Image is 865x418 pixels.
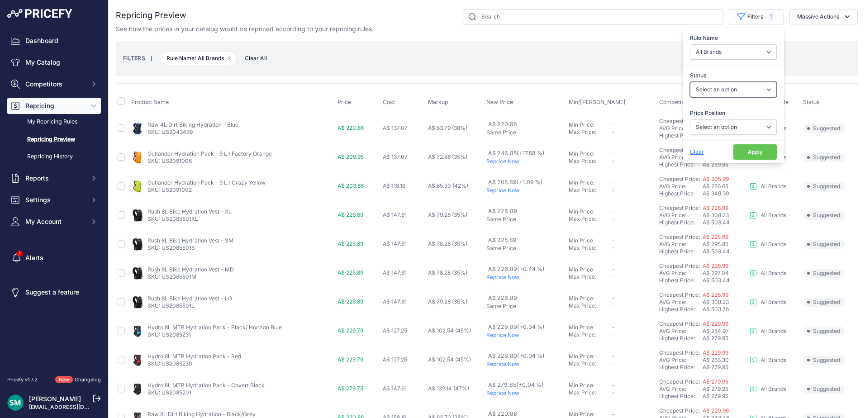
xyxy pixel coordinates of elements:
span: A$ 503.44 [703,219,730,226]
span: A$ 226.89 [488,294,517,301]
span: (+0.44 %) [517,266,545,272]
div: Min Price: [569,411,612,418]
div: Max Price: [569,244,612,252]
p: Reprice Now [486,274,565,281]
a: All Brands [750,328,786,335]
a: Highest Price: [659,132,695,139]
a: Hydro 8L MTB Hydration Pack - Black/ Horizon Blue [147,324,282,331]
span: A$ 229.79 [337,356,363,363]
span: A$ 147.61 [383,211,407,218]
div: Max Price: [569,128,612,136]
span: (+0.04 %) [516,381,544,388]
span: Cost [383,99,395,105]
div: Min Price: [569,179,612,186]
span: Competitors [25,80,85,89]
a: Highest Price: [659,248,695,255]
div: A$ 279.95 [703,385,746,393]
span: A$ 147.61 [383,385,407,392]
span: Suggested [803,327,845,336]
a: A$ 226.99 [703,262,728,269]
button: Reports [7,170,101,186]
span: Price [337,99,351,105]
a: [PERSON_NAME] [29,395,81,403]
p: All Brands [760,212,786,219]
div: AVG Price: [659,270,703,277]
span: A$ 78.28 (35%) [428,269,467,276]
a: All Brands [750,212,786,219]
a: SKU: US2091006 [147,157,192,164]
span: A$ 225.99 [703,233,728,240]
span: A$ 85.50 (42%) [428,182,468,189]
a: Highest Price: [659,161,695,168]
span: A$ 225.89 [337,240,363,247]
span: A$ 246.85 [488,150,545,157]
div: Min Price: [569,324,612,331]
a: SKU: US2085201 [147,389,191,396]
span: A$ 220.86 [488,121,517,128]
p: All Brands [760,241,786,248]
div: Min Price: [569,353,612,360]
a: Cheapest Price: [659,176,700,182]
span: A$ 127.25 [383,356,407,363]
span: Suggested [803,356,845,365]
a: SKU: US2085231 [147,331,191,338]
span: (+0.04 %) [517,323,545,330]
span: - [612,157,615,164]
span: A$ 147.61 [383,298,407,305]
p: Same Price [486,303,565,310]
a: A$ 229.99 [703,349,728,356]
label: Rule Name [690,33,777,43]
a: SKU: US2085501L [147,302,195,309]
span: A$ 226.99 [703,291,728,298]
div: AVG Price: [659,385,703,393]
a: Cheapest Price: [659,291,700,298]
div: A$ 308.23 [703,299,746,306]
span: A$ 102.54 (45%) [428,327,471,334]
span: A$ 118.16 [383,182,405,189]
span: A$ 503.44 [703,248,730,255]
a: Rush 8L Bike Hydration Vest - LG [147,295,232,302]
span: A$ 127.25 [383,327,407,334]
div: Max Price: [569,273,612,280]
a: A$ 220.96 [703,407,729,414]
img: Pricefy Logo [7,9,72,18]
p: Same Price [486,245,565,252]
a: Changelog [75,376,101,383]
span: Suggested [803,182,845,191]
div: Max Price: [569,360,612,367]
p: See how the prices in your catalog would be repriced according to your repricing rules. [116,24,374,33]
span: A$ 147.61 [383,240,407,247]
span: (+1.09 %) [517,179,543,185]
div: AVG Price: [659,212,703,219]
a: Outlander Hydration Pack - 9 L / Crazy Yellow [147,179,266,186]
span: New [55,376,73,384]
a: All Brands [750,385,786,393]
p: Same Price [486,129,565,136]
a: Cheapest Price: [659,118,700,124]
small: FILTERS [123,55,145,62]
p: All Brands [760,183,786,190]
span: New Price [486,99,513,105]
button: Settings [7,192,101,208]
span: A$ 229.79 [337,327,363,334]
div: AVG Price: [659,356,703,364]
span: - [612,295,615,302]
a: Dashboard [7,33,101,49]
span: Suggested [803,269,845,278]
a: All Brands [750,241,786,248]
button: Clear All [240,54,271,63]
div: AVG Price: [659,328,703,335]
span: A$ 72.88 (35%) [428,153,467,160]
a: Rush 8L Bike Hydration Vest - MD [147,266,234,273]
span: A$ 132.14 (47%) [428,385,469,392]
a: My Repricing Rules [7,114,101,130]
span: - [612,150,615,157]
div: Min Price: [569,266,612,273]
div: Min Price: [569,237,612,244]
div: AVG Price: [659,183,703,190]
a: Outlander Hydration Pack - 9 L / Factory Orange [147,150,272,157]
span: A$ 279.95 [703,364,728,370]
span: - [612,215,615,222]
span: A$ 279.95 [703,335,728,342]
